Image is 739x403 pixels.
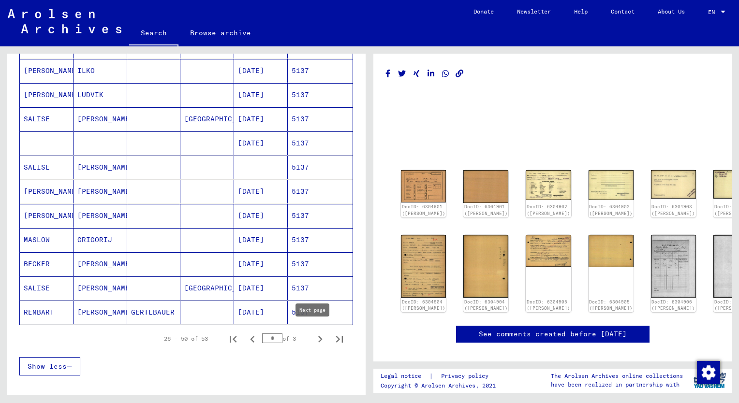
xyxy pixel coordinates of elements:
mat-cell: [PERSON_NAME] [74,252,127,276]
a: See comments created before [DATE] [479,329,627,339]
img: 001.jpg [526,170,571,200]
mat-cell: 5137 [288,156,353,179]
mat-cell: [PERSON_NAME] [20,204,74,228]
mat-cell: GERTLBAUER [127,301,181,324]
button: Share on Xing [412,68,422,80]
img: yv_logo.png [692,368,728,392]
mat-cell: [PERSON_NAME] [74,156,127,179]
a: DocID: 6304905 ([PERSON_NAME]) [589,299,633,311]
p: The Arolsen Archives online collections [551,372,683,380]
mat-cell: 5137 [288,83,353,107]
mat-cell: 5137 [288,204,353,228]
mat-cell: 5137 [288,59,353,83]
mat-cell: [DATE] [234,204,288,228]
a: DocID: 6304903 ([PERSON_NAME]) [651,204,695,216]
button: Copy link [455,68,465,80]
button: Previous page [243,329,262,348]
button: Last page [330,329,349,348]
mat-cell: 5137 [288,228,353,252]
mat-cell: [DATE] [234,107,288,131]
img: 001.jpg [526,235,571,267]
a: Privacy policy [433,371,500,381]
mat-cell: [DATE] [234,180,288,203]
button: Share on WhatsApp [441,68,451,80]
mat-cell: 5137 [288,180,353,203]
mat-cell: 5137 [288,131,353,155]
a: DocID: 6304906 ([PERSON_NAME]) [651,299,695,311]
mat-cell: [GEOGRAPHIC_DATA] [180,107,234,131]
button: Next page [310,329,330,348]
mat-cell: [DATE] [234,301,288,324]
p: Copyright © Arolsen Archives, 2021 [381,381,500,390]
mat-cell: ILKO [74,59,127,83]
mat-cell: SALISE [20,107,74,131]
a: Search [129,21,178,46]
img: 002.jpg [589,170,634,200]
img: 001.jpg [651,170,696,199]
img: Change consent [697,361,720,384]
div: of 3 [262,334,310,343]
a: DocID: 6304902 ([PERSON_NAME]) [527,204,570,216]
p: have been realized in partnership with [551,380,683,389]
mat-cell: [DATE] [234,276,288,300]
mat-cell: [PERSON_NAME] [20,180,74,203]
mat-cell: [PERSON_NAME] [74,204,127,228]
mat-cell: LUDVIK [74,83,127,107]
a: DocID: 6304901 ([PERSON_NAME]) [464,204,508,216]
a: Browse archive [178,21,263,44]
span: EN [708,9,719,15]
mat-cell: BECKER [20,252,74,276]
button: Share on Twitter [397,68,407,80]
mat-cell: [DATE] [234,59,288,83]
mat-cell: [GEOGRAPHIC_DATA] [180,276,234,300]
mat-cell: [PERSON_NAME] [74,276,127,300]
mat-cell: [PERSON_NAME] [74,180,127,203]
img: 002.jpg [463,170,508,202]
button: Show less [19,357,80,375]
mat-cell: [DATE] [234,228,288,252]
img: 001.jpg [401,170,446,202]
div: 26 – 50 of 53 [164,334,208,343]
mat-cell: 5137 [288,301,353,324]
mat-cell: 5137 [288,252,353,276]
mat-cell: 5137 [288,276,353,300]
mat-cell: [PERSON_NAME] [74,107,127,131]
img: 002.jpg [589,235,634,267]
div: Change consent [696,360,720,384]
mat-cell: GRIGORIJ [74,228,127,252]
mat-cell: 5137 [288,107,353,131]
mat-cell: [PERSON_NAME] [74,301,127,324]
a: DocID: 6304901 ([PERSON_NAME]) [402,204,445,216]
mat-cell: [PERSON_NAME] [20,59,74,83]
img: 002.jpg [463,235,508,298]
button: First page [223,329,243,348]
a: DocID: 6304905 ([PERSON_NAME]) [527,299,570,311]
mat-cell: SALISE [20,156,74,179]
mat-cell: [DATE] [234,83,288,107]
mat-cell: REMBART [20,301,74,324]
img: 001.jpg [651,235,696,298]
mat-cell: [DATE] [234,131,288,155]
img: Arolsen_neg.svg [8,9,121,33]
a: DocID: 6304902 ([PERSON_NAME]) [589,204,633,216]
mat-cell: MASLOW [20,228,74,252]
div: | [381,371,500,381]
mat-cell: SALISE [20,276,74,300]
a: DocID: 6304904 ([PERSON_NAME]) [402,299,445,311]
img: 001.jpg [401,235,446,298]
mat-cell: [DATE] [234,252,288,276]
mat-cell: [PERSON_NAME] [20,83,74,107]
button: Share on Facebook [383,68,393,80]
button: Share on LinkedIn [426,68,436,80]
a: Legal notice [381,371,429,381]
a: DocID: 6304904 ([PERSON_NAME]) [464,299,508,311]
